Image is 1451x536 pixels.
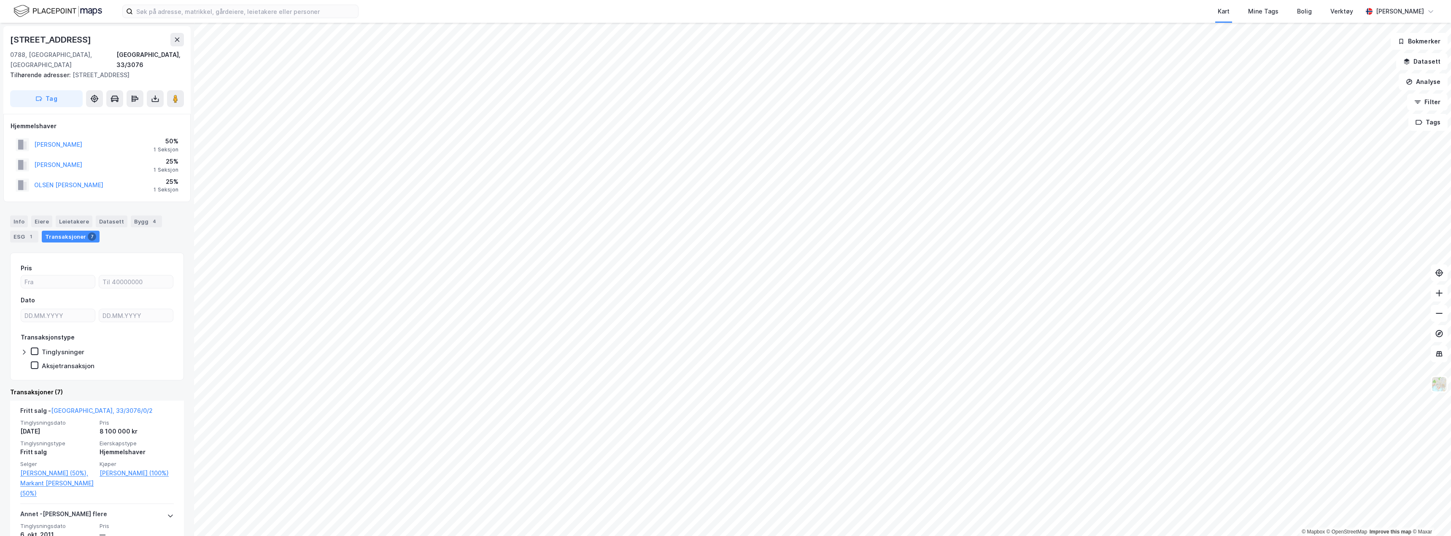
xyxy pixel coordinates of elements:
[10,33,93,46] div: [STREET_ADDRESS]
[21,295,35,305] div: Dato
[42,362,94,370] div: Aksjetransaksjon
[1327,529,1367,535] a: OpenStreetMap
[20,509,107,523] div: Annet - [PERSON_NAME] flere
[100,440,174,447] span: Eierskapstype
[100,426,174,436] div: 8 100 000 kr
[42,348,84,356] div: Tinglysninger
[154,156,178,167] div: 25%
[133,5,358,18] input: Søk på adresse, matrikkel, gårdeiere, leietakere eller personer
[154,177,178,187] div: 25%
[99,275,173,288] input: Til 40000000
[131,215,162,227] div: Bygg
[10,70,177,80] div: [STREET_ADDRESS]
[1302,529,1325,535] a: Mapbox
[20,523,94,530] span: Tinglysningsdato
[88,232,96,241] div: 7
[1370,529,1411,535] a: Improve this map
[1248,6,1278,16] div: Mine Tags
[56,215,92,227] div: Leietakere
[10,90,83,107] button: Tag
[10,50,116,70] div: 0788, [GEOGRAPHIC_DATA], [GEOGRAPHIC_DATA]
[154,146,178,153] div: 1 Seksjon
[150,217,159,226] div: 4
[21,263,32,273] div: Pris
[1376,6,1424,16] div: [PERSON_NAME]
[20,419,94,426] span: Tinglysningsdato
[10,231,38,242] div: ESG
[1399,73,1448,90] button: Analyse
[20,426,94,436] div: [DATE]
[51,407,153,414] a: [GEOGRAPHIC_DATA], 33/3076/0/2
[100,461,174,468] span: Kjøper
[20,447,94,457] div: Fritt salg
[10,387,184,397] div: Transaksjoner (7)
[154,186,178,193] div: 1 Seksjon
[96,215,127,227] div: Datasett
[20,461,94,468] span: Selger
[10,215,28,227] div: Info
[42,231,100,242] div: Transaksjoner
[1407,94,1448,110] button: Filter
[21,275,95,288] input: Fra
[31,215,52,227] div: Eiere
[154,136,178,146] div: 50%
[1396,53,1448,70] button: Datasett
[100,523,174,530] span: Pris
[116,50,184,70] div: [GEOGRAPHIC_DATA], 33/3076
[10,71,73,78] span: Tilhørende adresser:
[13,4,102,19] img: logo.f888ab2527a4732fd821a326f86c7f29.svg
[1409,496,1451,536] iframe: Chat Widget
[20,478,94,498] a: Markant [PERSON_NAME] (50%)
[99,309,173,322] input: DD.MM.YYYY
[1297,6,1312,16] div: Bolig
[100,468,174,478] a: [PERSON_NAME] (100%)
[20,468,94,478] a: [PERSON_NAME] (50%),
[1408,114,1448,131] button: Tags
[21,332,75,342] div: Transaksjonstype
[154,167,178,173] div: 1 Seksjon
[20,406,153,419] div: Fritt salg -
[100,447,174,457] div: Hjemmelshaver
[1391,33,1448,50] button: Bokmerker
[1218,6,1230,16] div: Kart
[1330,6,1353,16] div: Verktøy
[27,232,35,241] div: 1
[100,419,174,426] span: Pris
[11,121,183,131] div: Hjemmelshaver
[21,309,95,322] input: DD.MM.YYYY
[1431,376,1447,392] img: Z
[20,440,94,447] span: Tinglysningstype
